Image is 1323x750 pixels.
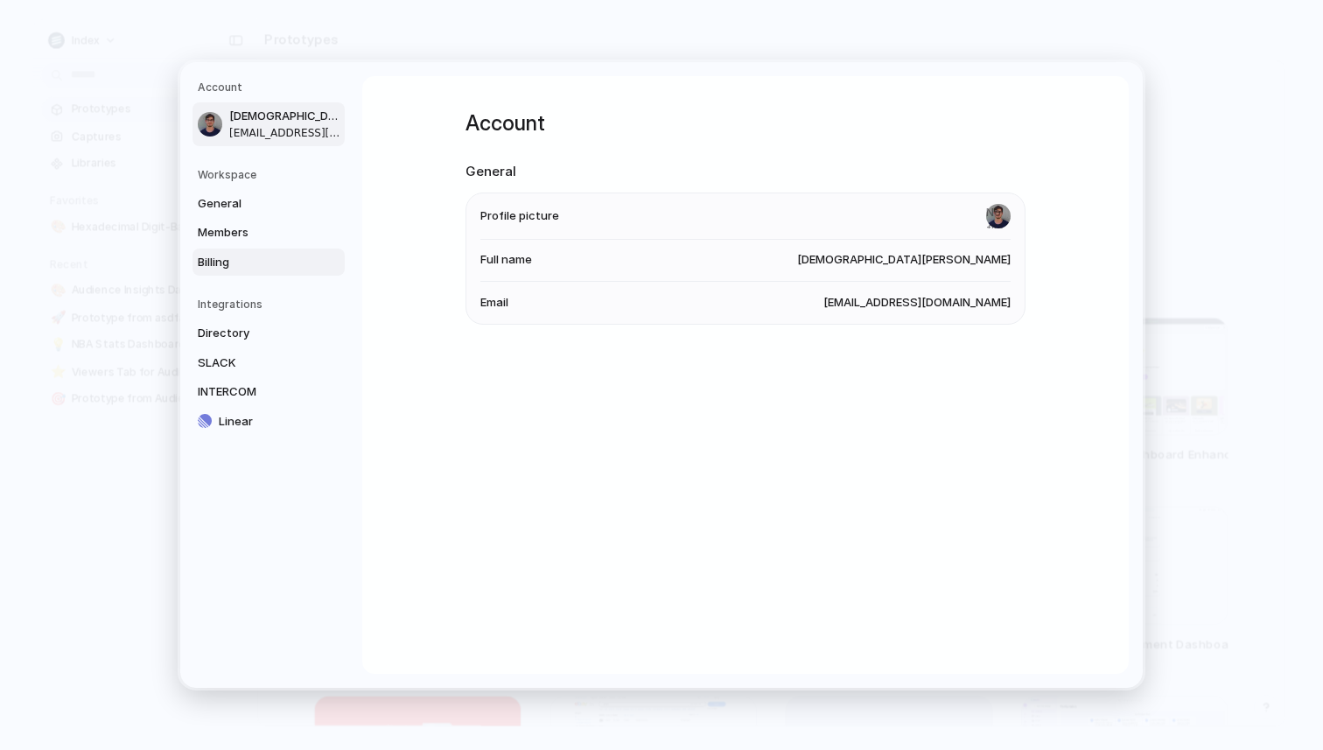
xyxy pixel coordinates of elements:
span: [DEMOGRAPHIC_DATA][PERSON_NAME] [797,251,1011,269]
a: Billing [192,249,345,277]
a: Linear [192,408,345,436]
h2: General [465,162,1025,182]
a: Members [192,219,345,247]
h5: Integrations [198,297,345,312]
span: Full name [480,251,532,269]
a: SLACK [192,349,345,377]
span: Members [198,224,310,242]
a: [DEMOGRAPHIC_DATA][PERSON_NAME][EMAIL_ADDRESS][DOMAIN_NAME] [192,102,345,146]
span: Billing [198,254,310,271]
h5: Workspace [198,167,345,183]
a: INTERCOM [192,378,345,406]
span: General [198,195,310,213]
span: Directory [198,325,310,342]
span: INTERCOM [198,383,310,401]
span: SLACK [198,354,310,372]
a: General [192,190,345,218]
span: Profile picture [480,207,559,225]
span: [EMAIL_ADDRESS][DOMAIN_NAME] [823,294,1011,312]
span: Linear [219,413,331,431]
span: [EMAIL_ADDRESS][DOMAIN_NAME] [229,125,341,141]
span: Email [480,294,508,312]
a: Directory [192,319,345,347]
span: [DEMOGRAPHIC_DATA][PERSON_NAME] [229,108,341,125]
h1: Account [465,108,1025,139]
h5: Account [198,80,345,95]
